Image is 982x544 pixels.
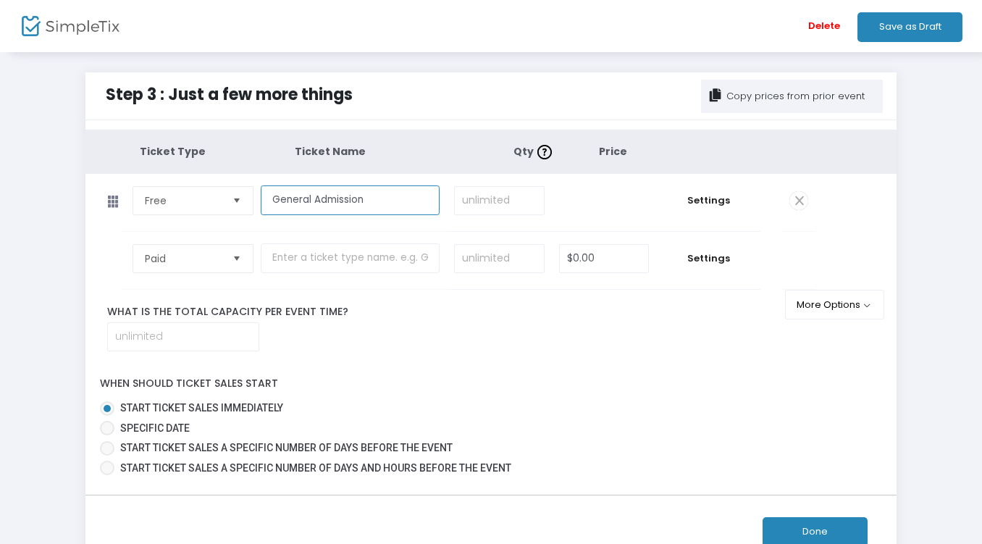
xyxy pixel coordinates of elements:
[785,290,884,319] button: More Options
[227,187,247,214] button: Select
[537,145,552,159] img: question-mark
[663,193,753,208] span: Settings
[455,187,544,214] input: unlimited
[120,422,190,434] span: Specific Date
[726,89,865,104] div: Copy prices from prior event
[145,193,221,208] span: Free
[108,323,259,351] input: unlimited
[261,243,440,273] input: Enter a ticket type name. e.g. General Admission
[140,144,206,159] span: Ticket Type
[663,251,753,266] span: Settings
[857,12,962,42] button: Save as Draft
[599,144,627,159] span: Price
[455,245,544,272] input: unlimited
[120,402,283,414] span: Start ticket sales immediately
[99,83,491,130] div: Step 3 : Just a few more things
[261,185,440,215] input: Enter a ticket type name. e.g. General Admission
[227,245,247,272] button: Select
[808,7,840,46] span: Delete
[145,251,221,266] span: Paid
[560,245,649,272] input: Price
[120,442,453,453] span: Start ticket sales a specific number of days before the event
[295,144,366,159] span: Ticket Name
[120,462,511,474] span: Start ticket sales a specific number of days and hours before the event
[100,376,278,391] label: When should ticket sales start
[513,144,555,159] span: Qty
[96,304,791,319] label: What is the total capacity per event time?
